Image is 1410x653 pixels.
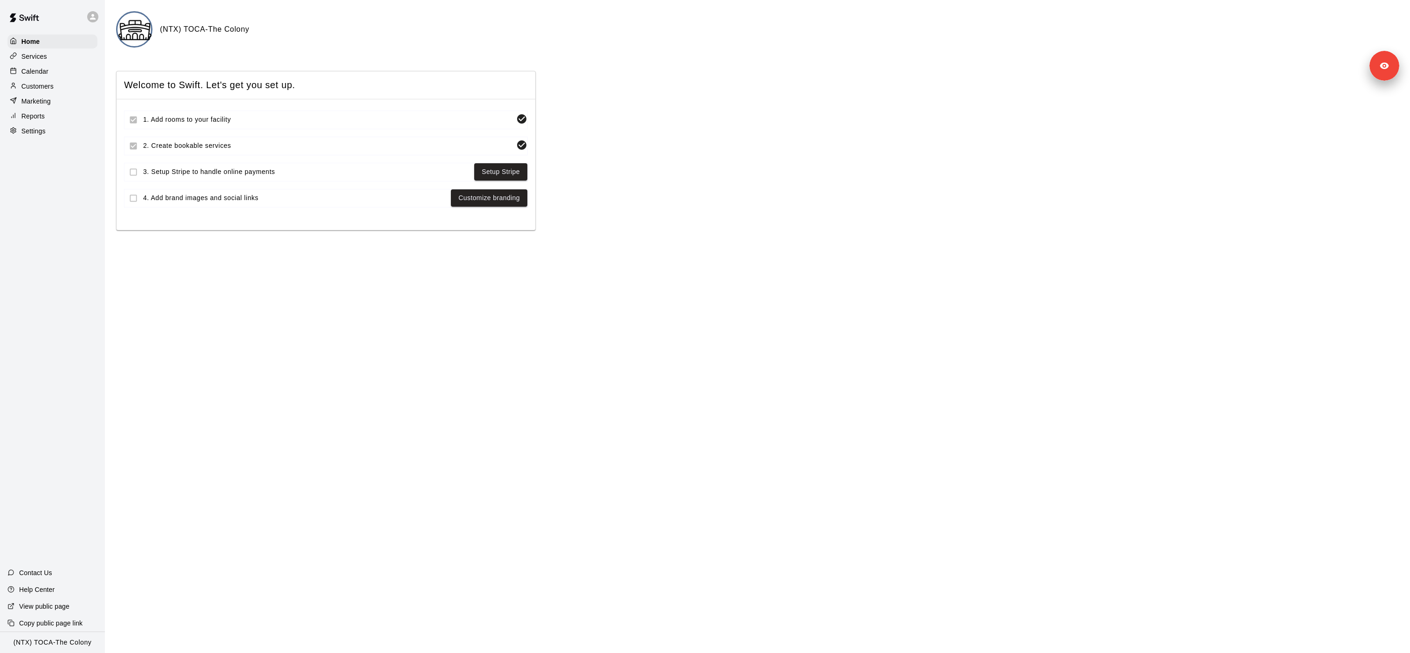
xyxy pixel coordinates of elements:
[19,602,69,611] p: View public page
[482,166,520,178] a: Setup Stripe
[21,97,51,106] p: Marketing
[7,49,97,63] a: Services
[143,193,447,203] span: 4. Add brand images and social links
[124,79,528,91] span: Welcome to Swift. Let's get you set up.
[160,23,249,35] h6: (NTX) TOCA-The Colony
[21,67,48,76] p: Calendar
[7,94,97,108] a: Marketing
[143,167,470,177] span: 3. Setup Stripe to handle online payments
[7,109,97,123] a: Reports
[21,126,46,136] p: Settings
[458,192,520,204] a: Customize branding
[474,163,527,181] button: Setup Stripe
[21,82,54,91] p: Customers
[7,64,97,78] a: Calendar
[7,124,97,138] a: Settings
[19,568,52,577] p: Contact Us
[21,52,47,61] p: Services
[7,35,97,49] a: Home
[21,37,40,46] p: Home
[117,13,152,48] img: (NTX) TOCA-The Colony logo
[21,111,45,121] p: Reports
[143,115,512,125] span: 1. Add rooms to your facility
[143,141,512,151] span: 2. Create bookable services
[7,79,97,93] a: Customers
[19,585,55,594] p: Help Center
[19,618,83,628] p: Copy public page link
[451,189,527,207] button: Customize branding
[14,638,92,647] p: (NTX) TOCA-The Colony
